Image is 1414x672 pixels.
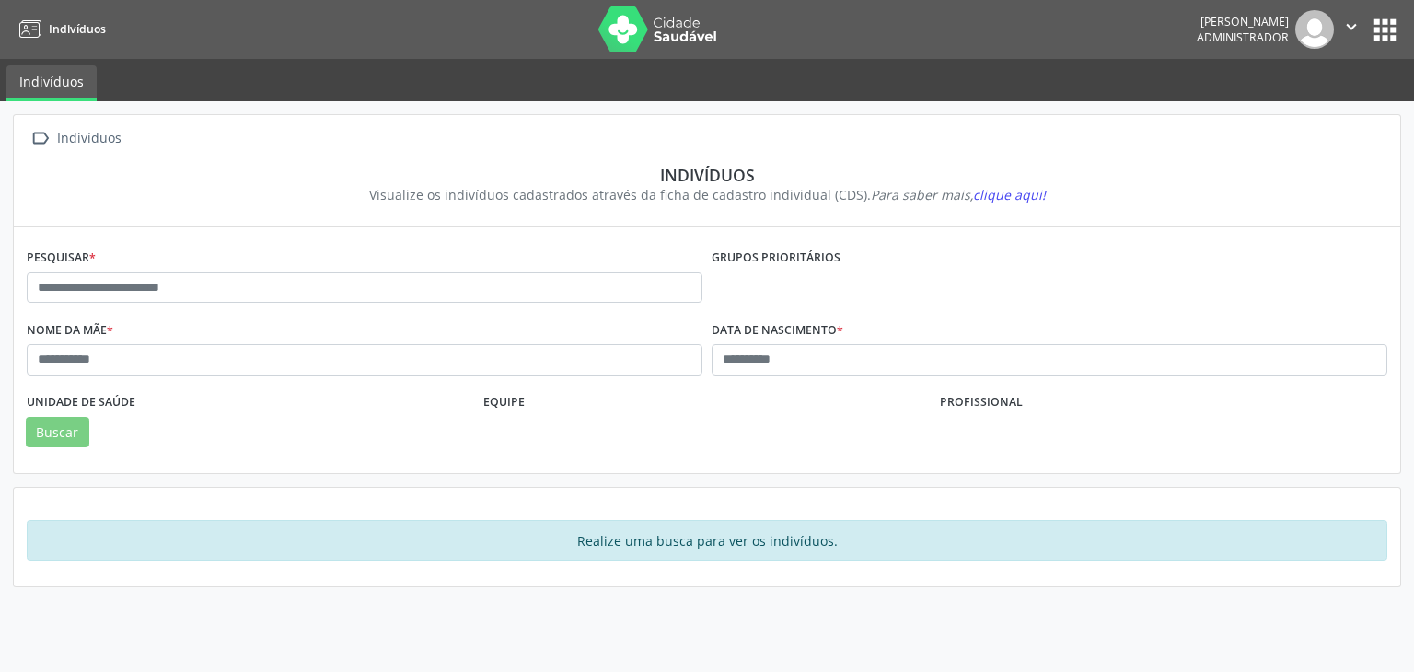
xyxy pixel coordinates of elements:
div: Realize uma busca para ver os indivíduos. [27,520,1387,561]
button: apps [1369,14,1401,46]
a: Indivíduos [13,14,106,44]
div: Indivíduos [40,165,1374,185]
div: Indivíduos [53,125,124,152]
a:  Indivíduos [27,125,124,152]
img: img [1295,10,1334,49]
label: Pesquisar [27,244,96,272]
label: Profissional [940,388,1023,417]
span: Indivíduos [49,21,106,37]
label: Equipe [483,388,525,417]
i:  [27,125,53,152]
span: Administrador [1197,29,1289,45]
label: Nome da mãe [27,316,113,344]
label: Data de nascimento [712,316,843,344]
div: [PERSON_NAME] [1197,14,1289,29]
label: Grupos prioritários [712,244,840,272]
span: clique aqui! [973,186,1046,203]
button: Buscar [26,417,89,448]
div: Visualize os indivíduos cadastrados através da ficha de cadastro individual (CDS). [40,185,1374,204]
i:  [1341,17,1362,37]
a: Indivíduos [6,65,97,101]
button:  [1334,10,1369,49]
label: Unidade de saúde [27,388,135,417]
i: Para saber mais, [871,186,1046,203]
